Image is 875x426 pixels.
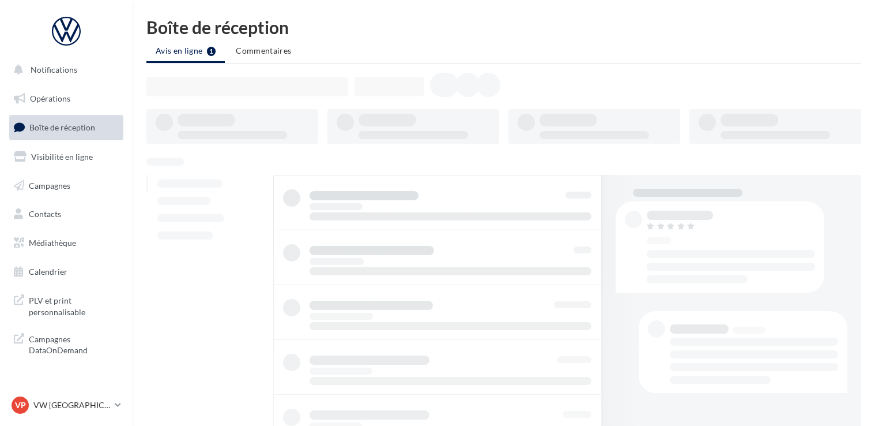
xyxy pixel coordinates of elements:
[7,231,126,255] a: Médiathèque
[7,58,121,82] button: Notifications
[15,399,26,411] span: VP
[7,174,126,198] a: Campagnes
[7,115,126,140] a: Boîte de réception
[7,202,126,226] a: Contacts
[29,331,119,356] span: Campagnes DataOnDemand
[7,327,126,361] a: Campagnes DataOnDemand
[29,267,67,276] span: Calendrier
[31,65,77,74] span: Notifications
[29,122,95,132] span: Boîte de réception
[7,260,126,284] a: Calendrier
[9,394,123,416] a: VP VW [GEOGRAPHIC_DATA] 13
[33,399,110,411] p: VW [GEOGRAPHIC_DATA] 13
[29,180,70,190] span: Campagnes
[146,18,861,36] div: Boîte de réception
[31,152,93,162] span: Visibilité en ligne
[236,46,291,55] span: Commentaires
[7,87,126,111] a: Opérations
[29,238,76,248] span: Médiathèque
[30,94,70,103] span: Opérations
[29,293,119,317] span: PLV et print personnalisable
[29,209,61,219] span: Contacts
[7,288,126,322] a: PLV et print personnalisable
[7,145,126,169] a: Visibilité en ligne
